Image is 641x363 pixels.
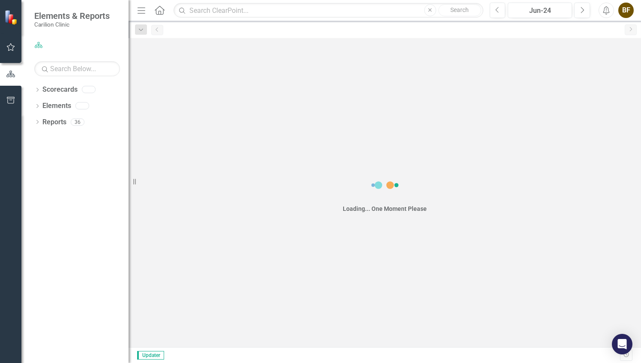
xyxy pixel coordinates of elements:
img: ClearPoint Strategy [4,10,19,25]
div: Loading... One Moment Please [343,204,427,213]
input: Search Below... [34,61,120,76]
div: Open Intercom Messenger [612,334,632,354]
small: Carilion Clinic [34,21,110,28]
span: Updater [137,351,164,360]
button: Jun-24 [508,3,572,18]
button: BF [618,3,634,18]
input: Search ClearPoint... [174,3,483,18]
a: Elements [42,101,71,111]
div: Jun-24 [511,6,569,16]
span: Elements & Reports [34,11,110,21]
a: Reports [42,117,66,127]
button: Search [438,4,481,16]
a: Scorecards [42,85,78,95]
span: Search [450,6,469,13]
div: 36 [71,118,84,126]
